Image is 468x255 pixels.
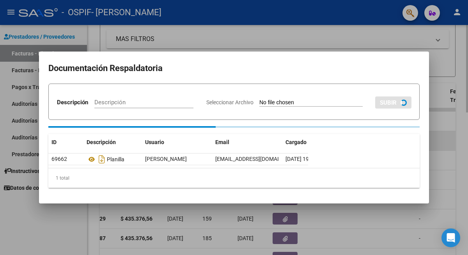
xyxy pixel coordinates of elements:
datatable-header-cell: Email [212,134,282,151]
span: SUBIR [380,99,397,106]
div: 1 total [48,168,420,188]
i: Descargar documento [97,153,107,166]
span: 69662 [51,156,67,162]
span: ID [51,139,57,145]
span: Usuario [145,139,164,145]
div: Planilla [87,153,139,166]
span: [DATE] 19:18 [285,156,316,162]
span: Email [215,139,229,145]
span: Seleccionar Archivo [206,99,253,105]
div: Open Intercom Messenger [441,228,460,247]
datatable-header-cell: Descripción [83,134,142,151]
datatable-header-cell: Cargado [282,134,341,151]
h2: Documentación Respaldatoria [48,61,420,76]
datatable-header-cell: Usuario [142,134,212,151]
datatable-header-cell: ID [48,134,83,151]
p: Descripción [57,98,88,107]
span: Descripción [87,139,116,145]
span: Cargado [285,139,307,145]
button: SUBIR [375,96,411,109]
span: [EMAIL_ADDRESS][DOMAIN_NAME] [215,156,302,162]
span: [PERSON_NAME] [145,156,187,162]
